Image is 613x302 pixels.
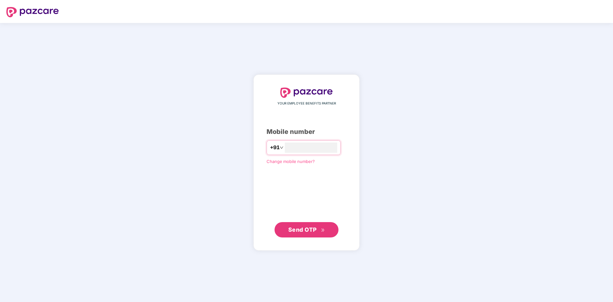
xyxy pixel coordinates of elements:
[288,226,317,233] span: Send OTP
[270,143,280,151] span: +91
[6,7,59,17] img: logo
[321,228,325,232] span: double-right
[267,127,346,137] div: Mobile number
[280,146,283,150] span: down
[277,101,336,106] span: YOUR EMPLOYEE BENEFITS PARTNER
[267,159,315,164] a: Change mobile number?
[275,222,338,237] button: Send OTPdouble-right
[280,88,333,98] img: logo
